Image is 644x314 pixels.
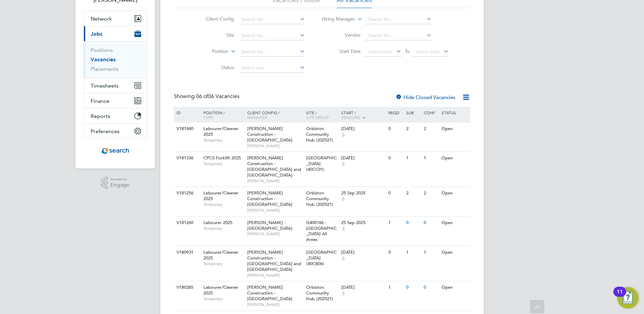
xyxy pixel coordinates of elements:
div: Jobs [84,41,147,78]
div: 2 [405,187,422,199]
span: [PERSON_NAME] [247,208,303,213]
div: Open [440,281,469,294]
div: 25 Sep 2025 [341,220,385,226]
input: Search for... [239,31,305,40]
div: 1 [422,152,440,164]
button: Network [84,11,147,26]
span: To [403,47,412,56]
span: Orbiston Community Hub (20Z021) [306,284,333,302]
div: V181336 [175,152,198,164]
div: 0 [405,281,422,294]
div: Showing [174,93,241,100]
input: Search for... [365,31,432,40]
span: Preferences [91,128,120,134]
div: Reqd [387,107,404,118]
div: V181440 [175,123,198,135]
a: Placements [91,66,119,72]
span: Manager [247,115,267,120]
div: [DATE] [341,155,385,161]
span: Labourer 2025 [203,220,232,225]
label: Start Date [322,48,361,54]
div: 2 [405,123,422,135]
span: Jobs [91,31,102,37]
span: [PERSON_NAME] [247,143,303,149]
span: 6 [341,161,346,167]
span: Engage [110,182,129,188]
div: 11 [617,292,623,301]
div: 1 [422,246,440,259]
span: Orbiston Community Hub (20Z021) [306,190,333,207]
div: 1 [387,281,404,294]
div: Site / [304,107,340,123]
span: [PERSON_NAME] [247,178,303,184]
div: 25 Sep 2025 [341,190,385,196]
span: Temporary [203,202,244,207]
div: 0 [387,152,404,164]
a: Go to home page [84,146,147,156]
span: 4 [341,226,346,231]
a: Powered byEngage [101,177,130,189]
span: 06 of [196,93,208,100]
div: Conf [422,107,440,118]
div: V181260 [175,217,198,229]
button: Finance [84,93,147,108]
span: [PERSON_NAME] Construction - [GEOGRAPHIC_DATA] [247,190,292,207]
span: Timesheets [91,83,119,89]
span: 6 [341,290,346,296]
span: G400186 - [GEOGRAPHIC_DATA] All Areas [306,220,337,243]
span: [PERSON_NAME] Construction - [GEOGRAPHIC_DATA] and [GEOGRAPHIC_DATA] [247,249,301,272]
span: 06 Vacancies [196,93,239,100]
div: V181256 [175,187,198,199]
div: Position / [198,107,246,123]
span: [PERSON_NAME] Construction - [GEOGRAPHIC_DATA] [247,126,292,143]
span: 6 [341,255,346,261]
label: Status [195,64,234,70]
span: Select date [415,49,440,55]
img: searchconsultancy-logo-retina.png [101,146,129,156]
div: ID [175,107,198,118]
div: Open [440,152,469,164]
span: 6 [341,196,346,202]
span: [PERSON_NAME] [247,273,303,278]
span: Labourer/Cleaner 2025 [203,190,238,201]
button: Timesheets [84,78,147,93]
span: [PERSON_NAME] [247,302,303,307]
div: 0 [422,217,440,229]
span: [GEOGRAPHIC_DATA] (40CB06) [306,249,337,266]
span: Type [203,115,213,120]
input: Select one [239,63,305,73]
button: Preferences [84,124,147,138]
span: Site Group [306,115,329,120]
div: 2 [422,123,440,135]
span: Temporary [203,137,244,143]
div: Open [440,217,469,229]
span: Labourer/Cleaner 2025 [203,284,238,296]
label: Vendor [322,32,361,38]
span: Finance [91,98,109,104]
button: Jobs [84,26,147,41]
label: Site [195,32,234,38]
div: 1 [387,217,404,229]
div: V180285 [175,281,198,294]
div: Open [440,246,469,259]
div: [DATE] [341,285,385,290]
div: 0 [405,217,422,229]
span: [PERSON_NAME] - [GEOGRAPHIC_DATA] [247,220,292,231]
div: Open [440,187,469,199]
button: Open Resource Center, 11 new notifications [617,287,639,309]
span: Temporary [203,261,244,266]
div: 0 [387,246,404,259]
span: Labourer/Cleaner 2025 [203,126,238,137]
div: Client Config / [246,107,304,123]
label: Client Config [195,16,234,22]
span: Network [91,15,112,22]
span: [PERSON_NAME] Construction - [GEOGRAPHIC_DATA] and [GEOGRAPHIC_DATA] [247,155,301,178]
a: Positions [91,47,113,53]
span: [GEOGRAPHIC_DATA] (40CC01) [306,155,337,172]
span: Select date [368,49,392,55]
input: Search for... [365,15,432,24]
span: Temporary [203,161,244,166]
label: Hiring Manager [316,16,355,23]
div: 0 [387,123,404,135]
div: 1 [405,152,422,164]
